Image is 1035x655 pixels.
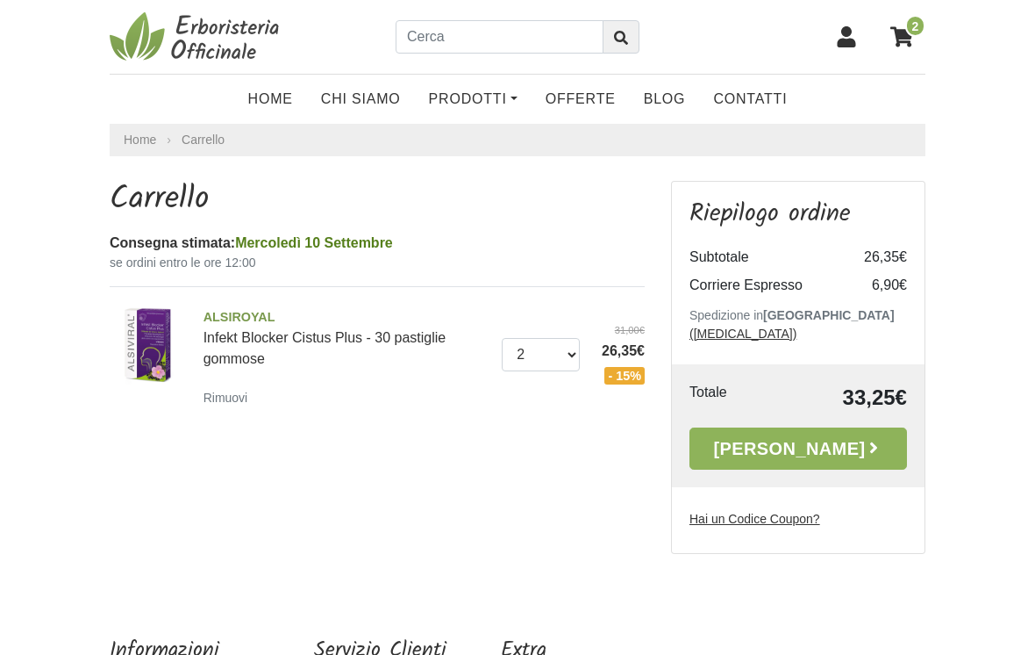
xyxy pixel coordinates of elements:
a: Home [234,82,307,117]
a: ALSIROYALInfekt Blocker Cistus Plus - 30 pastiglie gommose [203,308,489,366]
a: Chi Siamo [307,82,415,117]
span: 26,35€ [593,341,645,362]
p: Spedizione in [689,306,907,343]
label: Hai un Codice Coupon? [689,510,820,529]
small: Rimuovi [203,391,248,405]
td: Subtotale [689,243,837,271]
td: 6,90€ [837,271,907,299]
u: Hai un Codice Coupon? [689,512,820,526]
span: ALSIROYAL [203,308,489,327]
a: ([MEDICAL_DATA]) [689,327,796,341]
span: 2 [905,15,925,37]
nav: breadcrumb [110,124,925,156]
a: Blog [630,82,700,117]
h3: Riepilogo ordine [689,199,907,229]
span: Mercoledì 10 Settembre [235,235,393,250]
a: [PERSON_NAME] [689,428,907,470]
div: Consegna stimata: [110,233,645,254]
input: Cerca [396,20,603,54]
a: Rimuovi [203,386,255,408]
a: 2 [882,15,925,59]
span: - 15% [604,367,645,385]
img: Infekt Blocker Cistus Plus - 30 pastiglie gommose [103,301,190,388]
td: Totale [689,382,769,414]
td: 26,35€ [837,243,907,271]
a: Contatti [699,82,801,117]
td: 33,25€ [769,382,907,414]
a: Carrello [182,133,225,147]
a: OFFERTE [532,82,630,117]
small: se ordini entro le ore 12:00 [110,254,645,272]
img: Erboristeria Officinale [110,11,285,63]
td: Corriere Espresso [689,271,837,299]
a: Prodotti [415,82,532,117]
del: 31,00€ [593,323,645,338]
h1: Carrello [110,181,645,219]
b: [GEOGRAPHIC_DATA] [763,308,895,322]
a: Home [124,131,156,149]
